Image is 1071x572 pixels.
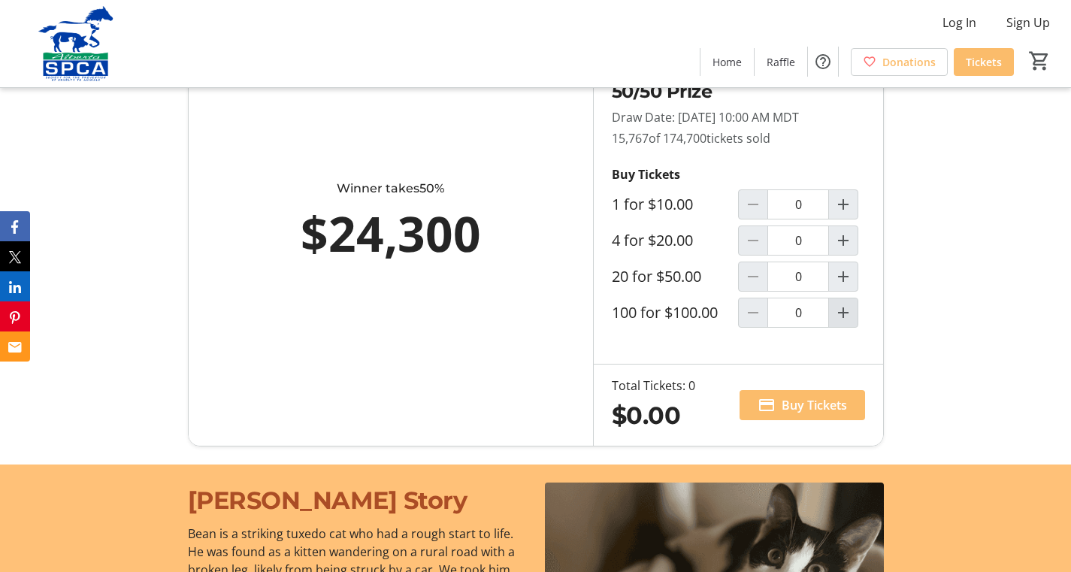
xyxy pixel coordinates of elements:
p: Draw Date: [DATE] 10:00 AM MDT [612,108,865,126]
button: Cart [1026,47,1053,74]
button: Log In [930,11,988,35]
p: 15,767 tickets sold [612,129,865,147]
div: $0.00 [612,398,695,434]
button: Buy Tickets [740,390,865,420]
button: Help [808,47,838,77]
label: 4 for $20.00 [612,232,693,250]
label: 1 for $10.00 [612,195,693,213]
span: [PERSON_NAME] Story [188,486,467,515]
span: Home [712,54,742,70]
button: Increment by one [829,226,858,255]
img: Alberta SPCA's Logo [9,6,143,81]
div: Winner takes [255,180,527,198]
button: Sign Up [994,11,1062,35]
div: $24,300 [255,198,527,270]
label: 100 for $100.00 [612,304,718,322]
button: Increment by one [829,298,858,327]
span: Sign Up [1006,14,1050,32]
span: Raffle [767,54,795,70]
label: 20 for $50.00 [612,268,701,286]
span: 50% [419,181,444,195]
a: Home [700,48,754,76]
strong: Buy Tickets [612,166,680,183]
a: Donations [851,48,948,76]
a: Raffle [755,48,807,76]
span: of 174,700 [649,130,706,147]
h2: 50/50 Prize [612,78,865,105]
div: Total Tickets: 0 [612,377,695,395]
span: Donations [882,54,936,70]
span: Buy Tickets [782,396,847,414]
button: Increment by one [829,190,858,219]
span: Tickets [966,54,1002,70]
span: Log In [942,14,976,32]
a: Tickets [954,48,1014,76]
button: Increment by one [829,262,858,291]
